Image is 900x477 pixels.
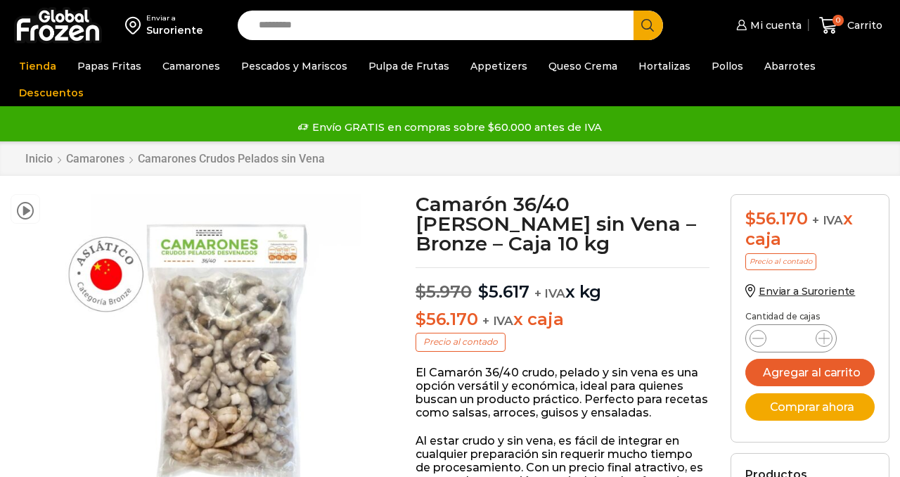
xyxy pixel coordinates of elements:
a: 0 Carrito [816,9,886,42]
a: Mi cuenta [733,11,802,39]
a: Pescados y Mariscos [234,53,354,79]
span: $ [745,208,756,229]
button: Comprar ahora [745,393,875,421]
a: Papas Fritas [70,53,148,79]
a: Camarones Crudos Pelados sin Vena [137,152,326,165]
a: Camarones [155,53,227,79]
button: Agregar al carrito [745,359,875,386]
div: Enviar a [146,13,203,23]
p: Cantidad de cajas [745,312,875,322]
a: Tienda [12,53,63,79]
a: Pollos [705,53,750,79]
span: $ [416,281,426,302]
a: Hortalizas [631,53,697,79]
div: x caja [745,209,875,250]
div: Suroriente [146,23,203,37]
a: Pulpa de Frutas [361,53,456,79]
span: Mi cuenta [747,18,802,32]
p: Precio al contado [416,333,506,351]
input: Product quantity [778,329,804,348]
a: Queso Crema [541,53,624,79]
a: Descuentos [12,79,91,106]
bdi: 56.170 [416,309,477,329]
a: Inicio [25,152,53,165]
span: $ [478,281,489,302]
img: address-field-icon.svg [125,13,146,37]
a: Appetizers [463,53,534,79]
p: El Camarón 36/40 crudo, pelado y sin vena es una opción versátil y económica, ideal para quienes ... [416,366,709,420]
a: Camarones [65,152,125,165]
a: Abarrotes [757,53,823,79]
span: $ [416,309,426,329]
h1: Camarón 36/40 [PERSON_NAME] sin Vena – Bronze – Caja 10 kg [416,194,709,253]
span: + IVA [482,314,513,328]
p: x caja [416,310,709,330]
a: Enviar a Suroriente [745,285,855,298]
button: Search button [634,11,663,40]
bdi: 5.617 [478,281,529,302]
nav: Breadcrumb [25,152,326,165]
bdi: 56.170 [745,208,807,229]
span: + IVA [812,213,843,227]
span: Enviar a Suroriente [759,285,855,298]
span: + IVA [534,286,565,300]
span: 0 [832,15,844,26]
p: Precio al contado [745,253,816,270]
p: x kg [416,267,709,303]
span: Carrito [844,18,882,32]
bdi: 5.970 [416,281,472,302]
